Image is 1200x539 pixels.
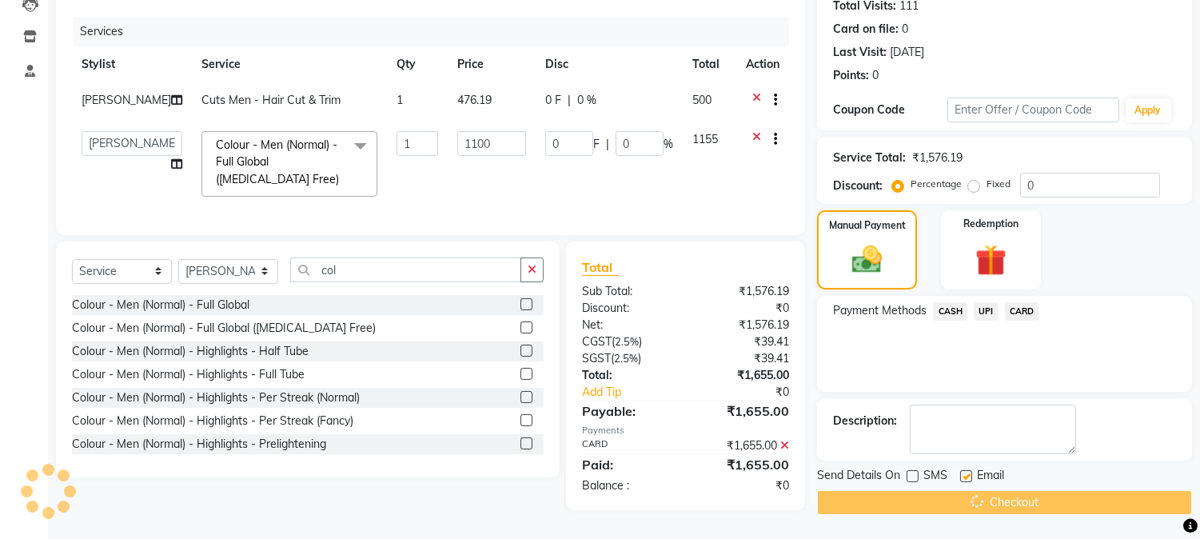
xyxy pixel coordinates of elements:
[692,132,718,146] span: 1155
[686,437,802,454] div: ₹1,655.00
[664,136,673,153] span: %
[582,351,611,365] span: SGST
[72,436,326,453] div: Colour - Men (Normal) - Highlights - Prelightening
[72,413,353,429] div: Colour - Men (Normal) - Highlights - Per Streak (Fancy)
[923,467,947,487] span: SMS
[829,218,906,233] label: Manual Payment
[833,102,947,118] div: Coupon Code
[568,92,571,109] span: |
[577,92,596,109] span: 0 %
[457,93,492,107] span: 476.19
[74,17,801,46] div: Services
[570,367,686,384] div: Total:
[833,44,887,61] div: Last Visit:
[912,150,963,166] div: ₹1,576.19
[736,46,789,82] th: Action
[987,177,1011,191] label: Fixed
[683,46,736,82] th: Total
[686,283,802,300] div: ₹1,576.19
[448,46,536,82] th: Price
[570,401,686,421] div: Payable:
[686,401,802,421] div: ₹1,655.00
[947,98,1118,122] input: Enter Offer / Coupon Code
[570,350,686,367] div: ( )
[872,67,879,84] div: 0
[686,317,802,333] div: ₹1,576.19
[890,44,924,61] div: [DATE]
[570,477,686,494] div: Balance :
[911,177,962,191] label: Percentage
[570,333,686,350] div: ( )
[582,424,789,437] div: Payments
[843,242,891,277] img: _cash.svg
[1126,98,1171,122] button: Apply
[686,333,802,350] div: ₹39.41
[966,241,1016,280] img: _gift.svg
[582,259,619,276] span: Total
[614,352,638,365] span: 2.5%
[963,217,1019,231] label: Redemption
[686,477,802,494] div: ₹0
[686,350,802,367] div: ₹39.41
[615,335,639,348] span: 2.5%
[582,334,612,349] span: CGST
[902,21,908,38] div: 0
[216,138,339,186] span: Colour - Men (Normal) - Full Global ([MEDICAL_DATA] Free)
[72,343,309,360] div: Colour - Men (Normal) - Highlights - Half Tube
[570,300,686,317] div: Discount:
[833,413,897,429] div: Description:
[977,467,1004,487] span: Email
[817,467,900,487] span: Send Details On
[545,92,561,109] span: 0 F
[1005,302,1039,321] span: CARD
[72,366,305,383] div: Colour - Men (Normal) - Highlights - Full Tube
[833,302,927,319] span: Payment Methods
[705,384,802,401] div: ₹0
[570,384,705,401] a: Add Tip
[570,317,686,333] div: Net:
[833,21,899,38] div: Card on file:
[833,178,883,194] div: Discount:
[570,283,686,300] div: Sub Total:
[692,93,712,107] span: 500
[606,136,609,153] span: |
[72,297,249,313] div: Colour - Men (Normal) - Full Global
[833,150,906,166] div: Service Total:
[82,93,171,107] span: [PERSON_NAME]
[339,172,346,186] a: x
[933,302,967,321] span: CASH
[833,67,869,84] div: Points:
[974,302,999,321] span: UPI
[570,455,686,474] div: Paid:
[72,389,360,406] div: Colour - Men (Normal) - Highlights - Per Streak (Normal)
[686,367,802,384] div: ₹1,655.00
[192,46,387,82] th: Service
[686,455,802,474] div: ₹1,655.00
[570,437,686,454] div: CARD
[397,93,403,107] span: 1
[686,300,802,317] div: ₹0
[72,320,376,337] div: Colour - Men (Normal) - Full Global ([MEDICAL_DATA] Free)
[201,93,341,107] span: Cuts Men - Hair Cut & Trim
[72,46,192,82] th: Stylist
[290,258,521,282] input: Search or Scan
[387,46,448,82] th: Qty
[593,136,600,153] span: F
[536,46,683,82] th: Disc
